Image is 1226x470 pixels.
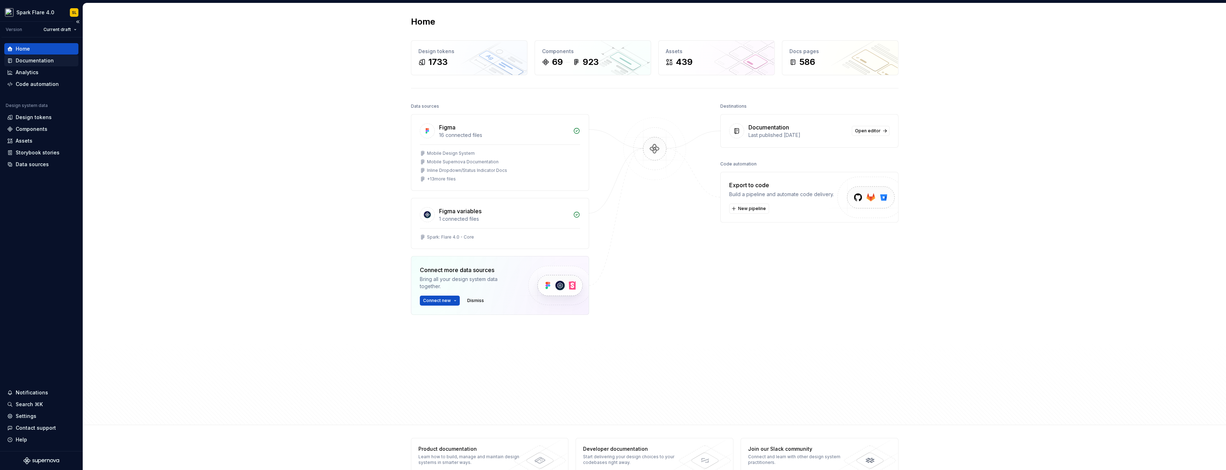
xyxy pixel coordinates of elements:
[428,56,448,68] div: 1733
[583,56,599,68] div: 923
[418,445,522,453] div: Product documentation
[535,40,651,75] a: Components69923
[439,132,569,139] div: 16 connected files
[748,445,852,453] div: Join our Slack community
[16,424,56,431] div: Contact support
[4,422,78,434] button: Contact support
[789,48,891,55] div: Docs pages
[16,45,30,52] div: Home
[411,101,439,111] div: Data sources
[16,161,49,168] div: Data sources
[423,298,451,303] span: Connect new
[439,215,569,223] div: 1 connected files
[420,296,460,306] button: Connect new
[748,123,789,132] div: Documentation
[16,114,52,121] div: Design tokens
[583,454,687,465] div: Start delivering your design choices to your codebases right away.
[799,56,815,68] div: 586
[1,5,81,20] button: Spark Flare 4.0SL
[4,123,78,135] a: Components
[16,69,38,76] div: Analytics
[439,123,455,132] div: Figma
[855,128,881,134] span: Open editor
[729,181,834,189] div: Export to code
[420,276,516,290] div: Bring all your design system data together.
[782,40,898,75] a: Docs pages586
[4,147,78,158] a: Storybook stories
[467,298,484,303] span: Dismiss
[418,48,520,55] div: Design tokens
[411,198,589,249] a: Figma variables1 connected filesSpark: Flare 4.0 - Core
[464,296,487,306] button: Dismiss
[729,204,769,214] button: New pipeline
[427,168,507,173] div: Inline Dropdown/Status Indicator Docs
[6,27,22,32] div: Version
[16,436,27,443] div: Help
[4,43,78,55] a: Home
[411,114,589,191] a: Figma16 connected filesMobile Design SystemMobile Supernova DocumentationInline Dropdown/Status I...
[43,27,71,32] span: Current draft
[420,266,516,274] div: Connect more data sources
[16,81,59,88] div: Code automation
[16,9,54,16] div: Spark Flare 4.0
[16,137,32,144] div: Assets
[427,150,475,156] div: Mobile Design System
[418,454,522,465] div: Learn how to build, manage and maintain design systems in smarter ways.
[16,57,54,64] div: Documentation
[748,454,852,465] div: Connect and learn with other design system practitioners.
[411,16,435,27] h2: Home
[16,149,60,156] div: Storybook stories
[427,176,456,182] div: + 13 more files
[4,55,78,66] a: Documentation
[16,389,48,396] div: Notifications
[4,78,78,90] a: Code automation
[4,434,78,445] button: Help
[16,413,36,420] div: Settings
[748,132,848,139] div: Last published [DATE]
[24,457,59,464] svg: Supernova Logo
[658,40,775,75] a: Assets439
[4,135,78,147] a: Assets
[4,399,78,410] button: Search ⌘K
[583,445,687,453] div: Developer documentation
[439,207,481,215] div: Figma variables
[4,410,78,422] a: Settings
[720,101,747,111] div: Destinations
[738,206,766,211] span: New pipeline
[4,387,78,398] button: Notifications
[427,234,474,240] div: Spark: Flare 4.0 - Core
[6,103,48,108] div: Design system data
[666,48,767,55] div: Assets
[852,126,890,136] a: Open editor
[427,159,499,165] div: Mobile Supernova Documentation
[720,159,757,169] div: Code automation
[552,56,563,68] div: 69
[73,17,83,27] button: Collapse sidebar
[40,25,80,35] button: Current draft
[4,67,78,78] a: Analytics
[5,8,14,17] img: d6852e8b-7cd7-4438-8c0d-f5a8efe2c281.png
[411,40,527,75] a: Design tokens1733
[16,401,43,408] div: Search ⌘K
[16,126,47,133] div: Components
[72,10,77,15] div: SL
[729,191,834,198] div: Build a pipeline and automate code delivery.
[4,112,78,123] a: Design tokens
[542,48,644,55] div: Components
[4,159,78,170] a: Data sources
[676,56,692,68] div: 439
